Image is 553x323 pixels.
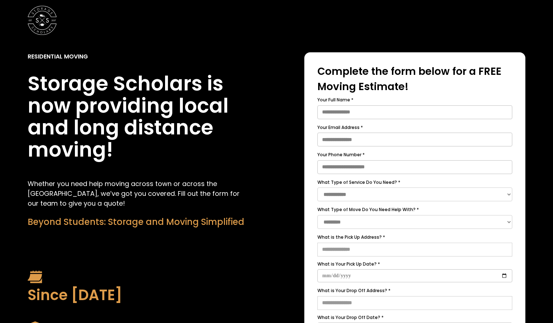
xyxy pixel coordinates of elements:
[317,151,512,159] label: Your Phone Number *
[317,287,512,295] label: What is Your Drop Off Address? *
[317,96,512,104] label: Your Full Name *
[317,178,512,186] label: What Type of Service Do You Need? *
[28,73,249,161] h1: Storage Scholars is now providing local and long distance moving!
[28,215,249,229] div: Beyond Students: Storage and Moving Simplified
[28,52,88,61] div: Residential Moving
[317,233,512,241] label: What is the Pick Up Address? *
[317,64,512,94] div: Complete the form below for a FREE Moving Estimate!
[28,6,57,35] img: Storage Scholars main logo
[317,260,512,268] label: What is Your Pick Up Date? *
[317,314,512,322] label: What is Your Drop Off Date? *
[28,284,249,306] div: Since [DATE]
[317,124,512,132] label: Your Email Address *
[28,179,249,208] p: Whether you need help moving across town or across the [GEOGRAPHIC_DATA], we’ve got you covered. ...
[317,206,512,214] label: What Type of Move Do You Need Help With? *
